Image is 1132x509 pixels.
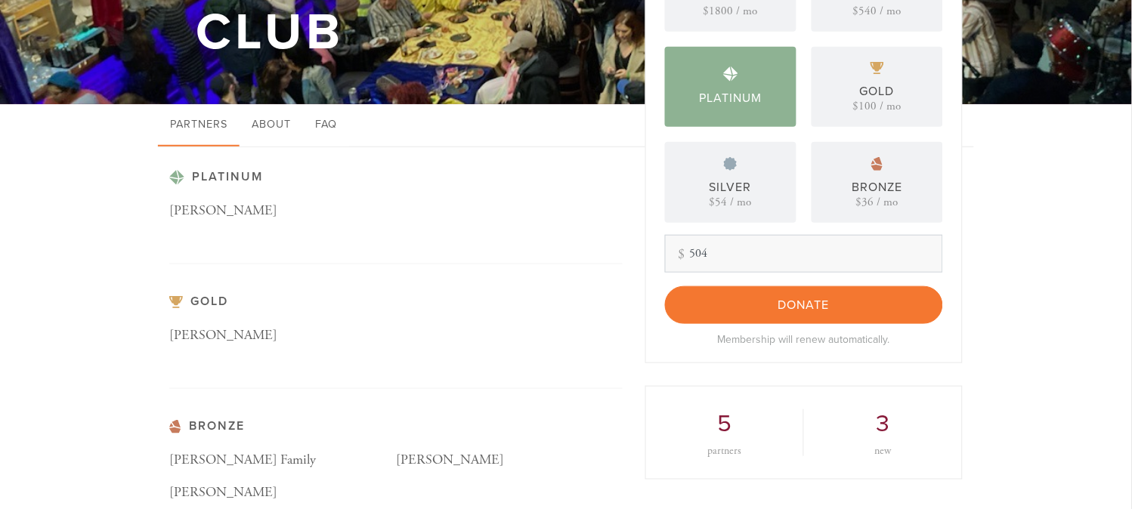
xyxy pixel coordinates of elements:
[871,157,883,171] img: pp-bronze.svg
[665,332,943,347] div: Membership will renew automatically.
[669,409,781,438] h2: 5
[710,196,752,208] div: $54 / mo
[853,5,902,17] div: $540 / mo
[665,235,943,273] input: Other amount
[669,446,781,456] div: partners
[169,200,396,222] p: [PERSON_NAME]
[169,420,181,433] img: pp-bronze.svg
[169,325,396,347] p: [PERSON_NAME]
[665,286,943,324] input: Donate
[860,82,895,100] div: Gold
[158,104,240,147] a: Partners
[853,100,902,112] div: $100 / mo
[724,157,738,171] img: pp-silver.svg
[856,196,898,208] div: $36 / mo
[169,296,183,309] img: pp-gold.svg
[169,419,623,433] h3: Bronze
[169,295,623,309] h3: Gold
[169,170,184,185] img: pp-platinum.svg
[871,62,884,75] img: pp-gold.svg
[240,104,303,147] a: About
[827,446,939,456] div: new
[700,89,762,107] div: Platinum
[169,170,623,185] h3: Platinum
[303,104,349,147] a: FAQ
[827,409,939,438] h2: 3
[710,178,752,196] div: Silver
[169,483,396,504] p: [PERSON_NAME]
[169,449,396,471] p: [PERSON_NAME] Family
[852,178,903,196] div: Bronze
[704,5,758,17] div: $1800 / mo
[396,449,623,471] p: [PERSON_NAME]
[723,66,738,82] img: pp-platinum.svg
